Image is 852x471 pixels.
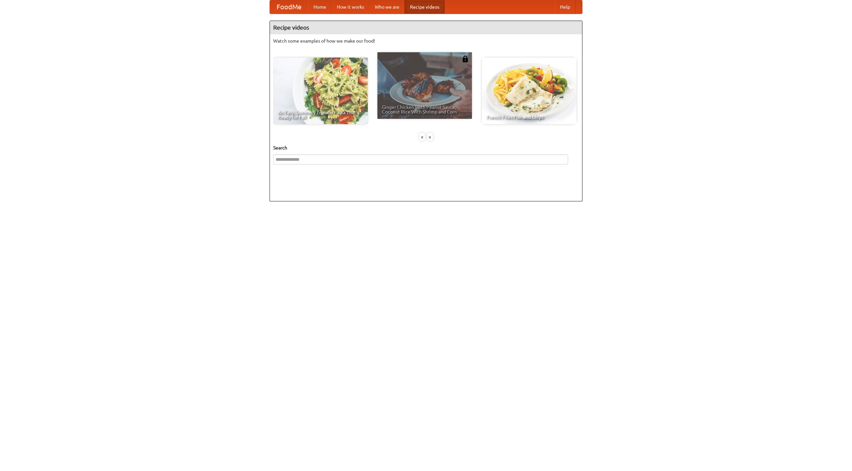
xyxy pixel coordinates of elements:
[419,133,425,141] div: «
[462,56,469,62] img: 483408.png
[482,58,576,124] a: French Fries Fish and Chips
[270,21,582,34] h4: Recipe videos
[273,144,579,151] h5: Search
[555,0,575,14] a: Help
[273,58,368,124] a: An Easy, Summery Tomato Pasta That's Ready for Fall
[278,110,363,119] span: An Easy, Summery Tomato Pasta That's Ready for Fall
[487,115,572,119] span: French Fries Fish and Chips
[369,0,405,14] a: Who we are
[270,0,308,14] a: FoodMe
[273,38,579,44] p: Watch some examples of how we make our food!
[331,0,369,14] a: How it works
[308,0,331,14] a: Home
[427,133,433,141] div: »
[405,0,445,14] a: Recipe videos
